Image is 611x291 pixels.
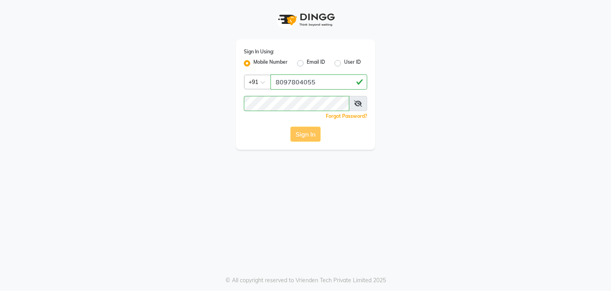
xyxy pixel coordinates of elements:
input: Username [270,74,367,90]
label: User ID [344,59,361,68]
label: Mobile Number [253,59,288,68]
label: Email ID [307,59,325,68]
label: Sign In Using: [244,48,274,55]
input: Username [244,96,349,111]
img: logo1.svg [274,8,337,31]
a: Forgot Password? [326,113,367,119]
